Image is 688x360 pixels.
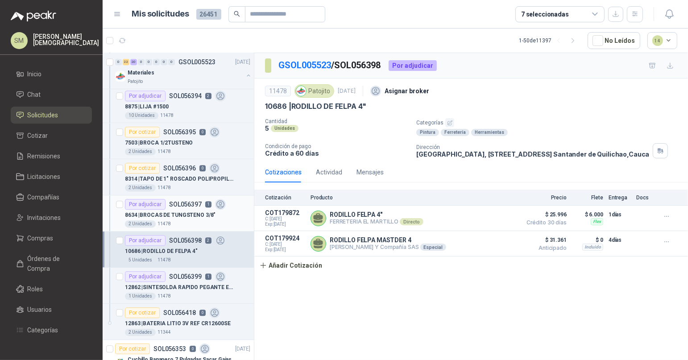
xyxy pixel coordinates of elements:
[522,245,567,251] span: Anticipado
[316,167,342,177] div: Actividad
[115,71,126,82] img: Company Logo
[125,235,166,246] div: Por adjudicar
[385,86,429,96] p: Asignar broker
[420,244,446,251] div: Especial
[28,284,43,294] span: Roles
[522,209,567,220] span: $ 25.996
[190,346,196,352] p: 0
[103,268,254,304] a: Por adjudicarSOL056399112862 |SINTESOLDA RAPIDO PEGANTE EPOXICO1 Unidades11478
[572,235,603,245] p: $ 0
[125,103,169,111] p: 8875 | LIJA #1500
[265,86,291,96] div: 11478
[125,293,156,300] div: 1 Unidades
[125,175,236,183] p: 8314 | TAPO DE 1" ROSCADO POLIPROPILENO
[153,59,160,65] div: 0
[199,310,206,316] p: 0
[125,220,156,228] div: 2 Unidades
[265,209,305,216] p: COT179872
[160,112,174,119] p: 11478
[522,220,567,225] span: Crédito 30 días
[163,310,196,316] p: SOL056418
[235,58,250,66] p: [DATE]
[265,149,409,157] p: Crédito a 60 días
[115,343,150,354] div: Por cotizar
[234,11,240,17] span: search
[330,236,446,244] p: RODILLO FELPA MASTDER 4
[157,148,171,155] p: 11478
[254,257,327,274] button: Añadir Cotización
[265,222,305,227] span: Exp: [DATE]
[400,218,423,225] div: Directo
[294,84,334,98] div: Patojito
[11,230,92,247] a: Compras
[28,254,83,273] span: Órdenes de Compra
[471,129,508,136] div: Herramientas
[278,58,381,72] p: / SOL056398
[522,194,567,201] p: Precio
[28,90,41,99] span: Chat
[11,11,56,21] img: Logo peakr
[588,32,640,49] button: No Leídos
[265,118,409,124] p: Cantidad
[609,209,631,220] p: 1 días
[572,209,603,220] p: $ 6.000
[11,107,92,124] a: Solicitudes
[157,329,171,336] p: 11344
[157,257,171,264] p: 11478
[28,233,54,243] span: Compras
[11,168,92,185] a: Licitaciones
[11,66,92,83] a: Inicio
[153,346,186,352] p: SOL056353
[28,192,60,202] span: Compañías
[11,301,92,318] a: Usuarios
[416,144,649,150] p: Dirección
[163,165,196,171] p: SOL056396
[103,232,254,268] a: Por adjudicarSOL056398210686 |RODILLO DE FELPA 4"5 Unidades11478
[138,59,145,65] div: 0
[145,59,152,65] div: 0
[199,129,206,135] p: 0
[125,91,166,101] div: Por adjudicar
[11,250,92,277] a: Órdenes de Compra
[125,148,156,155] div: 2 Unidades
[11,209,92,226] a: Invitaciones
[11,86,92,103] a: Chat
[28,69,42,79] span: Inicio
[205,237,211,244] p: 2
[278,60,331,70] a: GSOL005523
[11,148,92,165] a: Remisiones
[609,235,631,245] p: 4 días
[103,304,254,340] a: Por cotizarSOL056418012863 |BATERIA LITIO 3V REF CR12600SE2 Unidades11344
[11,281,92,298] a: Roles
[115,57,252,85] a: 0 22 20 0 0 0 0 0 GSOL005523[DATE] Company LogoMaterialesPatojito
[157,184,171,191] p: 11478
[169,237,202,244] p: SOL056398
[416,118,684,127] p: Categorías
[522,235,567,245] span: $ 31.361
[265,143,409,149] p: Condición de pago
[265,124,269,132] p: 5
[205,201,211,207] p: 1
[609,194,631,201] p: Entrega
[11,322,92,339] a: Categorías
[125,329,156,336] div: 2 Unidades
[11,127,92,144] a: Cotizar
[330,218,423,225] p: FERRETERIA EL MARTILLO
[125,139,193,147] p: 7503 | BROCA 1/2TUSTENO
[178,59,216,65] p: GSOL005523
[125,271,166,282] div: Por adjudicar
[582,244,603,251] div: Incluido
[330,244,446,251] p: [PERSON_NAME] Y Compañía SAS
[265,216,305,222] span: C: [DATE]
[441,129,469,136] div: Ferretería
[572,194,603,201] p: Flete
[130,59,137,65] div: 20
[196,9,221,20] span: 26451
[338,87,356,95] p: [DATE]
[125,127,160,137] div: Por cotizar
[205,93,211,99] p: 2
[28,151,61,161] span: Remisiones
[103,87,254,123] a: Por adjudicarSOL05639428875 |LIJA #150010 Unidades11478
[125,184,156,191] div: 2 Unidades
[125,211,216,219] p: 8634 | BROCAS DE TUNGSTENO 3/8"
